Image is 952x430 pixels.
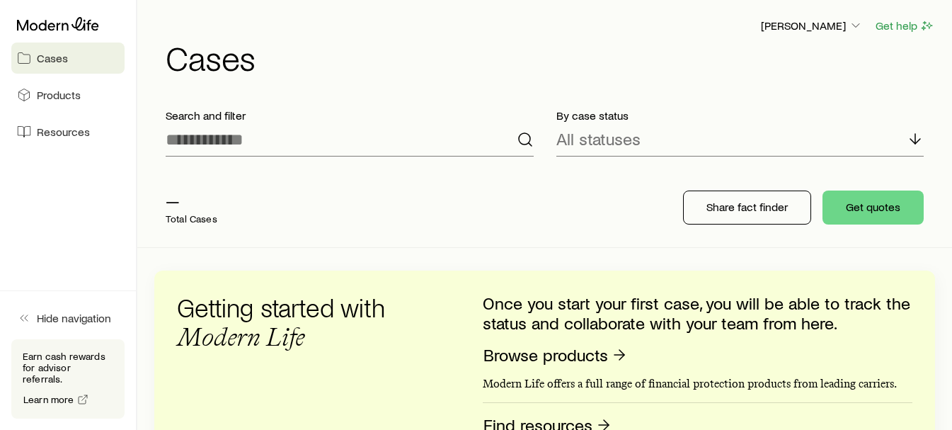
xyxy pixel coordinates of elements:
button: Hide navigation [11,302,125,334]
span: Learn more [23,395,74,404]
p: [PERSON_NAME] [761,18,863,33]
p: Total Cases [166,213,217,225]
div: Earn cash rewards for advisor referrals.Learn more [11,339,125,419]
p: Search and filter [166,108,534,123]
a: Browse products [483,344,629,366]
p: All statuses [556,129,641,149]
a: Resources [11,116,125,147]
p: Earn cash rewards for advisor referrals. [23,351,113,385]
span: Products [37,88,81,102]
p: Share fact finder [706,200,788,214]
span: Modern Life [177,322,305,352]
button: Share fact finder [683,191,811,225]
a: Products [11,79,125,111]
button: [PERSON_NAME] [760,18,864,35]
h1: Cases [166,40,935,74]
a: Cases [11,43,125,74]
p: By case status [556,108,924,123]
p: Once you start your first case, you will be able to track the status and collaborate with your te... [483,293,912,333]
h3: Getting started with [177,293,403,351]
p: — [166,191,217,210]
button: Get help [875,18,935,34]
button: Get quotes [822,191,924,225]
span: Hide navigation [37,311,111,325]
span: Cases [37,51,68,65]
p: Modern Life offers a full range of financial protection products from leading carriers. [483,377,912,391]
span: Resources [37,125,90,139]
